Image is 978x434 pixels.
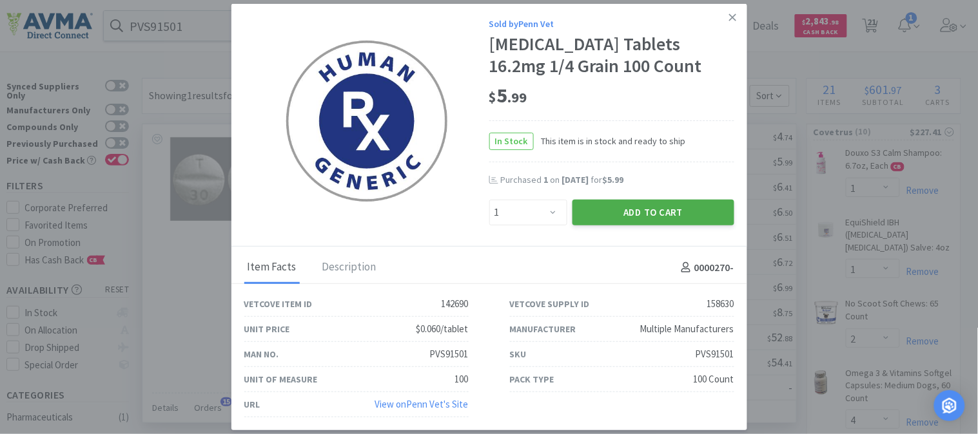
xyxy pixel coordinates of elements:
[544,174,549,185] span: 1
[244,322,290,336] div: Unit Price
[244,372,318,386] div: Unit of Measure
[534,134,686,148] span: This item is in stock and ready to ship
[603,174,624,185] span: $5.99
[640,321,734,337] div: Multiple Manufacturers
[490,133,533,149] span: In Stock
[562,174,589,185] span: [DATE]
[707,296,734,312] div: 158630
[510,297,590,311] div: Vetcove Supply ID
[934,390,965,421] div: Open Intercom Messenger
[489,33,734,77] div: [MEDICAL_DATA] Tablets 16.2mg 1/4 Grain 100 Count
[244,397,260,411] div: URL
[455,372,469,387] div: 100
[244,297,313,311] div: Vetcove Item ID
[244,347,279,361] div: Man No.
[244,252,300,284] div: Item Facts
[572,200,734,225] button: Add to Cart
[696,346,734,362] div: PVS91501
[510,347,527,361] div: SKU
[283,37,451,205] img: c9c94c9de5504763a6a39410888ddf68_158630.png
[319,252,380,284] div: Description
[442,296,469,312] div: 142690
[510,322,576,336] div: Manufacturer
[489,17,734,31] div: Sold by Penn Vet
[501,174,734,187] div: Purchased on for
[694,372,734,387] div: 100 Count
[508,88,527,106] span: . 99
[416,321,469,337] div: $0.060/tablet
[510,372,554,386] div: Pack Type
[375,398,469,410] a: View onPenn Vet's Site
[489,88,497,106] span: $
[489,82,527,108] span: 5
[676,259,734,276] h4: 0000270 -
[430,346,469,362] div: PVS91501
